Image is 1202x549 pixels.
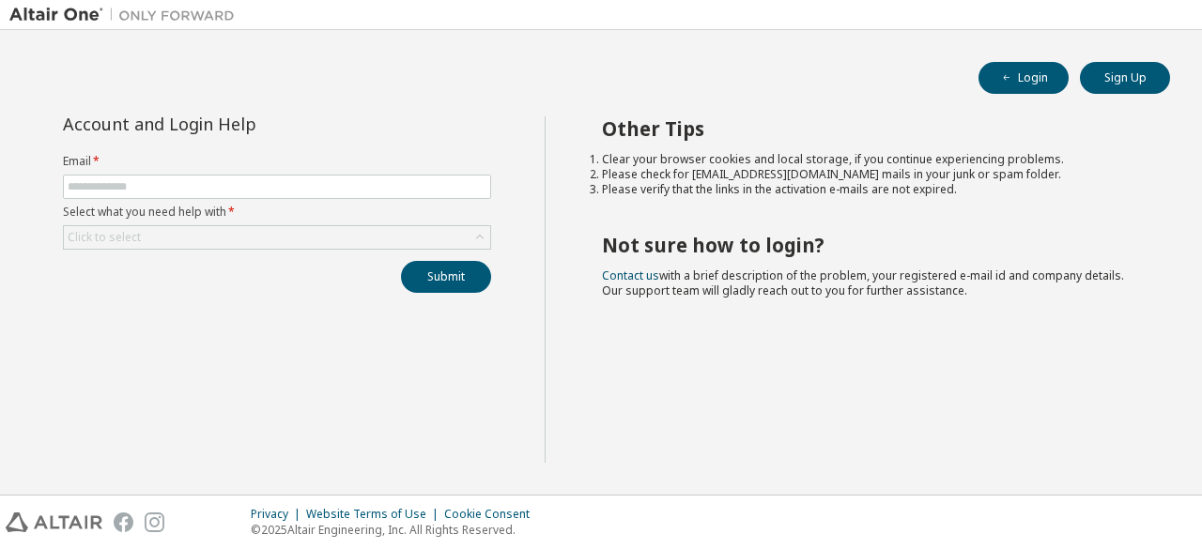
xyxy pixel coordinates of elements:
[401,261,491,293] button: Submit
[602,267,1124,298] span: with a brief description of the problem, your registered e-mail id and company details. Our suppo...
[602,152,1137,167] li: Clear your browser cookies and local storage, if you continue experiencing problems.
[64,226,490,249] div: Click to select
[602,233,1137,257] h2: Not sure how to login?
[979,62,1069,94] button: Login
[602,167,1137,182] li: Please check for [EMAIL_ADDRESS][DOMAIN_NAME] mails in your junk or spam folder.
[6,512,102,532] img: altair_logo.svg
[602,116,1137,141] h2: Other Tips
[602,182,1137,197] li: Please verify that the links in the activation e-mails are not expired.
[63,205,491,220] label: Select what you need help with
[145,512,164,532] img: instagram.svg
[251,507,306,522] div: Privacy
[1080,62,1170,94] button: Sign Up
[114,512,133,532] img: facebook.svg
[9,6,244,24] img: Altair One
[68,230,141,245] div: Click to select
[602,267,659,283] a: Contact us
[306,507,444,522] div: Website Terms of Use
[63,154,491,169] label: Email
[444,507,541,522] div: Cookie Consent
[63,116,406,131] div: Account and Login Help
[251,522,541,538] p: © 2025 Altair Engineering, Inc. All Rights Reserved.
